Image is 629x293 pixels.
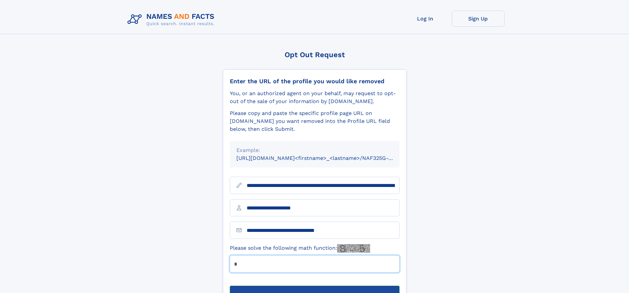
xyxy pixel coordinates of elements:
a: Sign Up [452,11,505,27]
div: Please copy and paste the specific profile page URL on [DOMAIN_NAME] you want removed into the Pr... [230,109,400,133]
div: Example: [236,146,393,154]
div: Opt Out Request [223,51,406,59]
a: Log In [399,11,452,27]
div: You, or an authorized agent on your behalf, may request to opt-out of the sale of your informatio... [230,90,400,105]
label: Please solve the following math function: [230,244,370,253]
img: Logo Names and Facts [125,11,220,28]
small: [URL][DOMAIN_NAME]<firstname>_<lastname>/NAF325G-xxxxxxxx [236,155,412,161]
div: Enter the URL of the profile you would like removed [230,78,400,85]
